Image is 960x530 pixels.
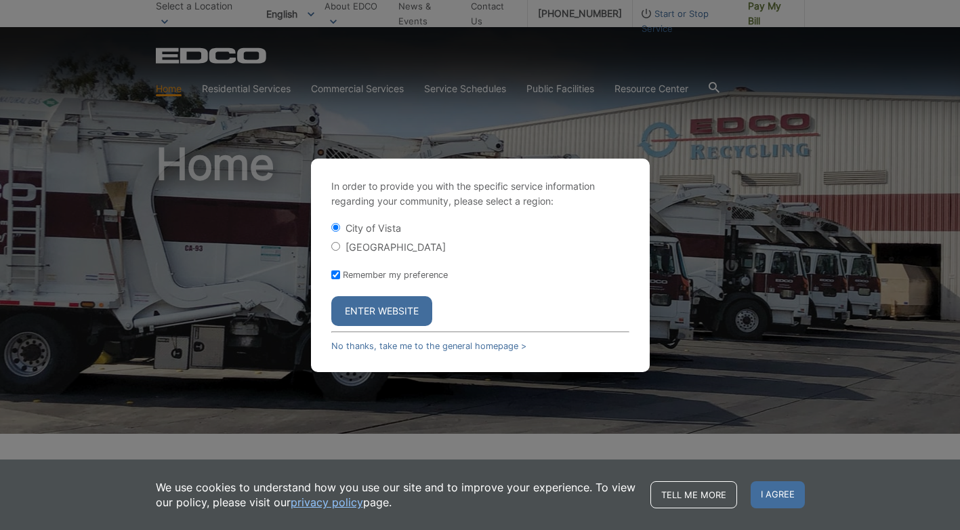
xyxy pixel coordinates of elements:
[156,480,637,510] p: We use cookies to understand how you use our site and to improve your experience. To view our pol...
[331,341,526,351] a: No thanks, take me to the general homepage >
[343,270,448,280] label: Remember my preference
[650,481,737,508] a: Tell me more
[751,481,805,508] span: I agree
[331,179,629,209] p: In order to provide you with the specific service information regarding your community, please se...
[331,296,432,326] button: Enter Website
[291,495,363,510] a: privacy policy
[346,241,446,253] label: [GEOGRAPHIC_DATA]
[346,222,401,234] label: City of Vista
